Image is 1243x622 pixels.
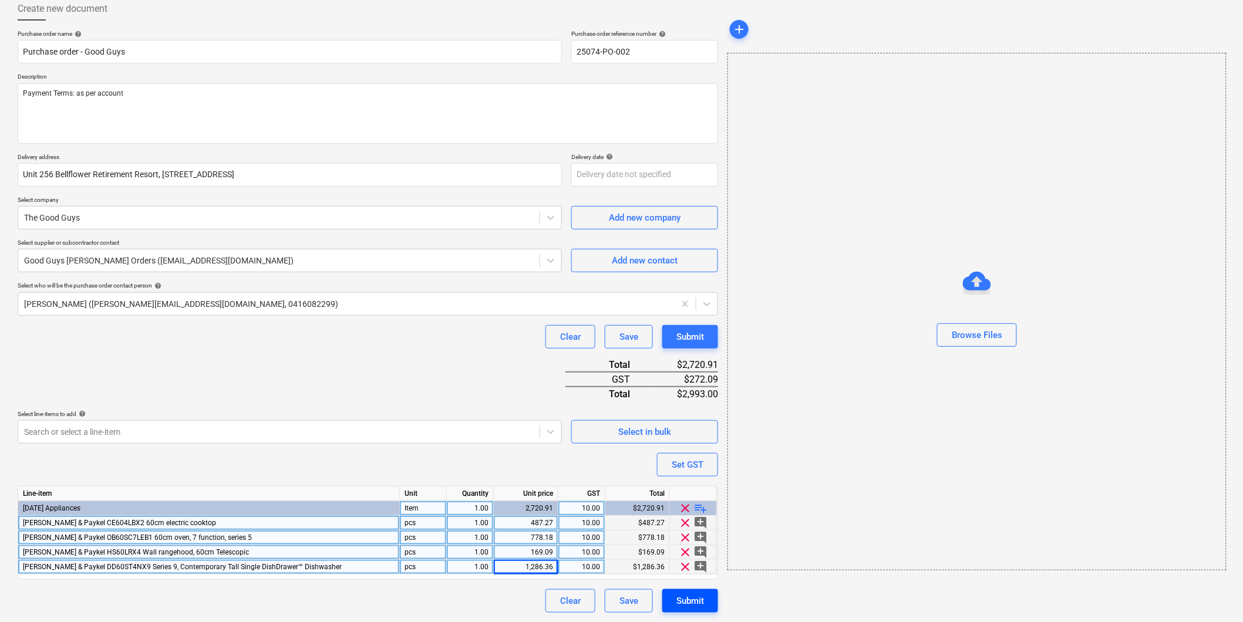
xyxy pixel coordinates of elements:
[605,589,653,613] button: Save
[560,593,581,609] div: Clear
[498,545,553,560] div: 169.09
[571,249,718,272] button: Add new contact
[732,22,746,36] span: add
[18,282,718,289] div: Select who will be the purchase order contact person
[23,563,342,571] span: Fisher & Paykel DD60ST4NX9 Series 9, Contemporary Tall Single DishDrawer™ Dishwasher
[452,560,489,574] div: 1.00
[498,501,553,516] div: 2,720.91
[662,325,718,349] button: Submit
[694,501,708,515] span: playlist_add
[619,329,638,344] div: Save
[571,420,718,444] button: Select in bulk
[604,153,613,160] span: help
[18,2,107,16] span: Create new document
[679,545,693,559] span: clear
[400,516,447,530] div: pcs
[23,519,216,527] span: Fisher & Paykel CE604LBX2 60cm electric cooktop
[18,410,562,418] div: Select line-items to add
[452,501,489,516] div: 1.00
[565,358,649,372] div: Total
[952,327,1002,343] div: Browse Files
[545,589,595,613] button: Clear
[605,530,670,545] div: $778.18
[619,593,638,609] div: Save
[618,424,671,440] div: Select in bulk
[498,516,553,530] div: 487.27
[452,516,489,530] div: 1.00
[18,40,562,63] input: Document name
[18,73,718,83] p: Description
[571,163,718,187] input: Delivery date not specified
[494,486,558,501] div: Unit price
[563,516,600,530] div: 10.00
[565,387,649,401] div: Total
[23,533,252,542] span: Fisher & Paykel OB60SC7LEB1 60cm oven, 7 function, series 5
[605,501,670,516] div: $2,720.91
[649,372,718,387] div: $272.09
[679,530,693,545] span: clear
[727,53,1227,570] div: Browse Files
[649,358,718,372] div: $2,720.91
[558,486,605,501] div: GST
[605,325,653,349] button: Save
[447,486,494,501] div: Quantity
[72,31,82,38] span: help
[679,501,693,515] span: clear
[563,501,600,516] div: 10.00
[1184,566,1243,622] iframe: Chat Widget
[609,210,681,225] div: Add new company
[18,239,562,249] p: Select supplier or subcontractor contact
[23,548,249,556] span: Fisher & Paykel HS60LRX4 Wall rangehood, 60cm Telescopic
[679,560,693,574] span: clear
[605,545,670,560] div: $169.09
[18,163,562,187] input: Delivery address
[545,325,595,349] button: Clear
[694,545,708,559] span: add_comment
[662,589,718,613] button: Submit
[563,560,600,574] div: 10.00
[657,453,718,476] button: Set GST
[400,501,447,516] div: Item
[571,40,718,63] input: Order number
[694,560,708,574] span: add_comment
[571,153,718,161] div: Delivery date
[672,457,703,472] div: Set GST
[605,560,670,574] div: $1,286.36
[18,83,718,144] textarea: Payment Terms: as per account
[76,410,86,417] span: help
[23,504,80,512] span: 3.5.15 Appliances
[679,516,693,530] span: clear
[18,486,400,501] div: Line-item
[676,593,704,609] div: Submit
[18,153,562,163] p: Delivery address
[694,516,708,530] span: add_comment
[400,530,447,545] div: pcs
[605,486,670,501] div: Total
[400,560,447,574] div: pcs
[563,530,600,545] div: 10.00
[937,323,1017,347] button: Browse Files
[656,31,666,38] span: help
[152,282,161,289] span: help
[676,329,704,344] div: Submit
[452,530,489,545] div: 1.00
[649,387,718,401] div: $2,993.00
[694,530,708,545] span: add_comment
[571,30,718,38] div: Purchase order reference number
[563,545,600,560] div: 10.00
[565,372,649,387] div: GST
[18,30,562,38] div: Purchase order name
[498,560,553,574] div: 1,286.36
[400,486,447,501] div: Unit
[612,253,678,268] div: Add new contact
[605,516,670,530] div: $487.27
[498,530,553,545] div: 778.18
[452,545,489,560] div: 1.00
[571,206,718,229] button: Add new company
[560,329,581,344] div: Clear
[400,545,447,560] div: pcs
[18,196,562,206] p: Select company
